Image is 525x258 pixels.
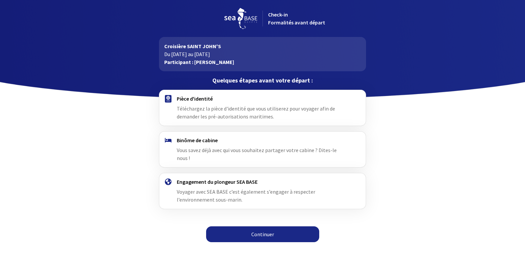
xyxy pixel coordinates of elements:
[177,188,315,203] span: Voyager avec SEA BASE c’est également s’engager à respecter l’environnement sous-marin.
[164,50,360,58] p: Du [DATE] au [DATE]
[165,95,171,103] img: passport.svg
[206,226,319,242] a: Continuer
[177,178,348,185] h4: Engagement du plongeur SEA BASE
[165,138,171,143] img: binome.svg
[268,11,325,26] span: Check-in Formalités avant départ
[165,178,171,185] img: engagement.svg
[177,137,348,144] h4: Binôme de cabine
[224,8,257,29] img: logo_seabase.svg
[159,77,366,84] p: Quelques étapes avant votre départ :
[164,58,360,66] p: Participant : [PERSON_NAME]
[177,147,337,161] span: Vous savez déjà avec qui vous souhaitez partager votre cabine ? Dites-le nous !
[164,42,360,50] p: Croisière SAINT JOHN'S
[177,105,335,120] span: Téléchargez la pièce d'identité que vous utiliserez pour voyager afin de demander les pré-autoris...
[177,95,348,102] h4: Pièce d'identité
